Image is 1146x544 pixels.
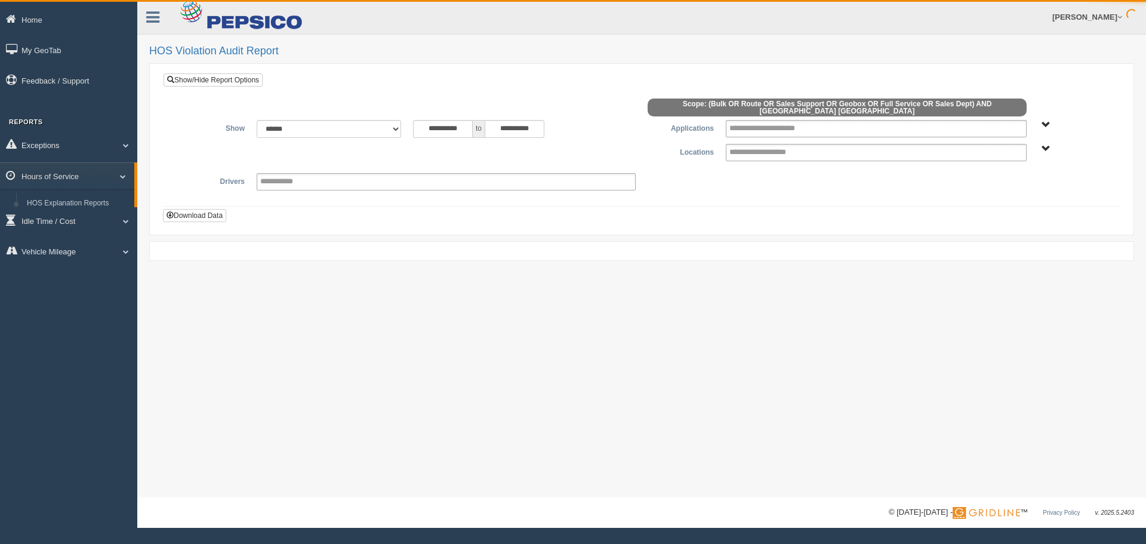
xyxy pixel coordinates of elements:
span: to [473,120,485,138]
label: Drivers [172,173,251,188]
img: Gridline [953,507,1020,519]
span: Scope: (Bulk OR Route OR Sales Support OR Geobox OR Full Service OR Sales Dept) AND [GEOGRAPHIC_D... [648,99,1027,116]
label: Applications [642,120,720,134]
label: Locations [642,144,720,158]
div: © [DATE]-[DATE] - ™ [889,506,1134,519]
a: HOS Explanation Reports [21,193,134,214]
span: v. 2025.5.2403 [1095,509,1134,516]
label: Show [172,120,251,134]
a: Show/Hide Report Options [164,73,263,87]
a: Privacy Policy [1043,509,1080,516]
button: Download Data [163,209,226,222]
h2: HOS Violation Audit Report [149,45,1134,57]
